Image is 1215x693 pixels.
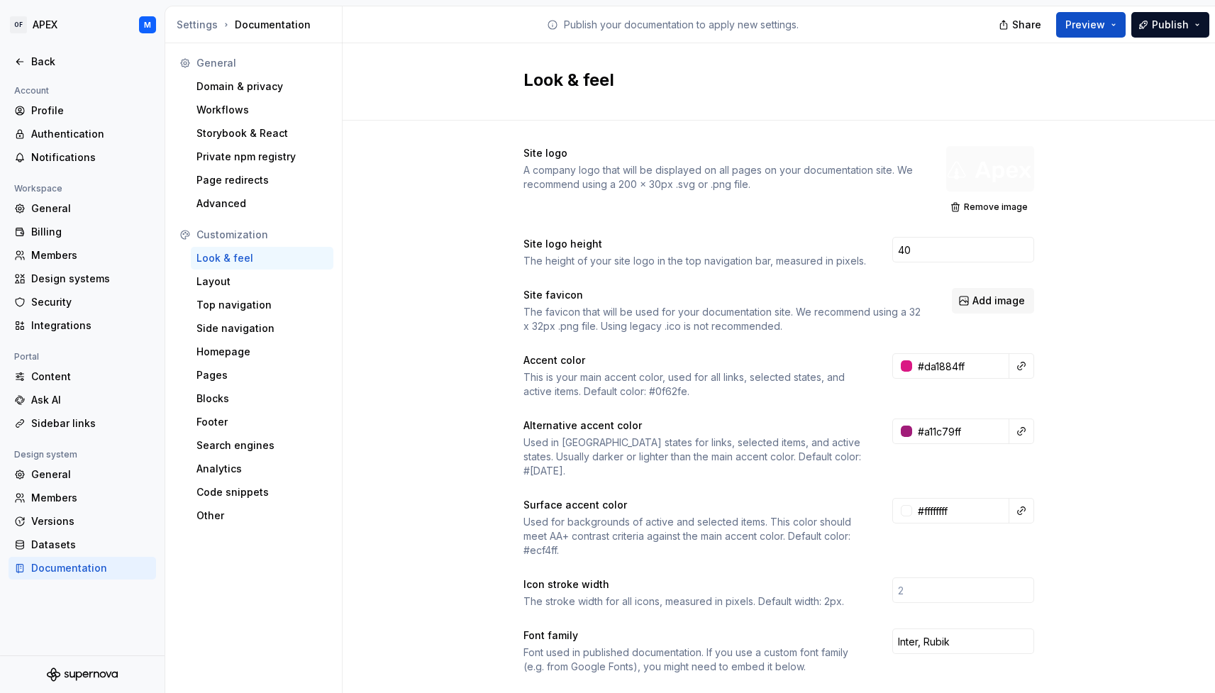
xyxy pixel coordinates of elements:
div: Footer [196,415,328,429]
a: Search engines [191,434,333,457]
a: Datasets [9,533,156,556]
div: Documentation [31,561,150,575]
a: Domain & privacy [191,75,333,98]
span: Preview [1065,18,1105,32]
div: Page redirects [196,173,328,187]
div: Top navigation [196,298,328,312]
div: Notifications [31,150,150,165]
a: Design systems [9,267,156,290]
a: Code snippets [191,481,333,504]
div: The height of your site logo in the top navigation bar, measured in pixels. [523,254,867,268]
div: Storybook & React [196,126,328,140]
div: Ask AI [31,393,150,407]
div: Other [196,509,328,523]
div: Content [31,370,150,384]
div: Profile [31,104,150,118]
div: Code snippets [196,485,328,499]
div: Documentation [177,18,336,32]
button: OFAPEXM [3,9,162,40]
div: General [196,56,328,70]
div: Workflows [196,103,328,117]
button: Share [992,12,1050,38]
input: e.g. #000000 [912,498,1009,523]
a: Blocks [191,387,333,410]
div: Font family [523,628,867,643]
div: Font used in published documentation. If you use a custom font family (e.g. from Google Fonts), y... [523,645,867,674]
input: e.g. #000000 [912,353,1009,379]
a: Footer [191,411,333,433]
div: Search engines [196,438,328,453]
div: Accent color [523,353,867,367]
a: Advanced [191,192,333,215]
svg: Supernova Logo [47,667,118,682]
a: Side navigation [191,317,333,340]
a: Notifications [9,146,156,169]
a: Pages [191,364,333,387]
div: Site logo [523,146,921,160]
a: Private npm registry [191,145,333,168]
div: Domain & privacy [196,79,328,94]
a: Versions [9,510,156,533]
a: Back [9,50,156,73]
button: Remove image [946,197,1034,217]
div: Side navigation [196,321,328,336]
p: Publish your documentation to apply new settings. [564,18,799,32]
h2: Look & feel [523,69,1017,92]
a: Security [9,291,156,314]
button: Publish [1131,12,1209,38]
a: Documentation [9,557,156,580]
a: Workflows [191,99,333,121]
a: Members [9,244,156,267]
a: Billing [9,221,156,243]
div: Used in [GEOGRAPHIC_DATA] states for links, selected items, and active states. Usually darker or ... [523,436,867,478]
div: The stroke width for all icons, measured in pixels. Default width: 2px. [523,594,867,609]
a: Layout [191,270,333,293]
div: Site favicon [523,288,926,302]
div: Members [31,248,150,262]
input: e.g. #000000 [912,418,1009,444]
div: Billing [31,225,150,239]
div: General [31,467,150,482]
a: Integrations [9,314,156,337]
div: Surface accent color [523,498,867,512]
div: Site logo height [523,237,867,251]
a: Members [9,487,156,509]
div: M [144,19,151,31]
span: Share [1012,18,1041,32]
a: Ask AI [9,389,156,411]
a: Top navigation [191,294,333,316]
a: Homepage [191,340,333,363]
button: Add image [952,288,1034,314]
div: Sidebar links [31,416,150,431]
div: Analytics [196,462,328,476]
div: Look & feel [196,251,328,265]
input: 2 [892,577,1034,603]
a: Storybook & React [191,122,333,145]
div: Layout [196,275,328,289]
div: Datasets [31,538,150,552]
div: Settings [177,18,218,32]
div: Design system [9,446,83,463]
div: This is your main accent color, used for all links, selected states, and active items. Default co... [523,370,867,399]
a: Other [191,504,333,527]
a: General [9,463,156,486]
span: Publish [1152,18,1189,32]
a: Content [9,365,156,388]
a: Authentication [9,123,156,145]
div: Security [31,295,150,309]
a: Look & feel [191,247,333,270]
a: Profile [9,99,156,122]
span: Add image [972,294,1025,308]
div: APEX [33,18,57,32]
input: Inter, Arial, sans-serif [892,628,1034,654]
div: A company logo that will be displayed on all pages on your documentation site. We recommend using... [523,163,921,192]
div: OF [10,16,27,33]
div: Workspace [9,180,68,197]
div: Customization [196,228,328,242]
div: Homepage [196,345,328,359]
a: Sidebar links [9,412,156,435]
a: Analytics [191,458,333,480]
div: Portal [9,348,45,365]
span: Remove image [964,201,1028,213]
